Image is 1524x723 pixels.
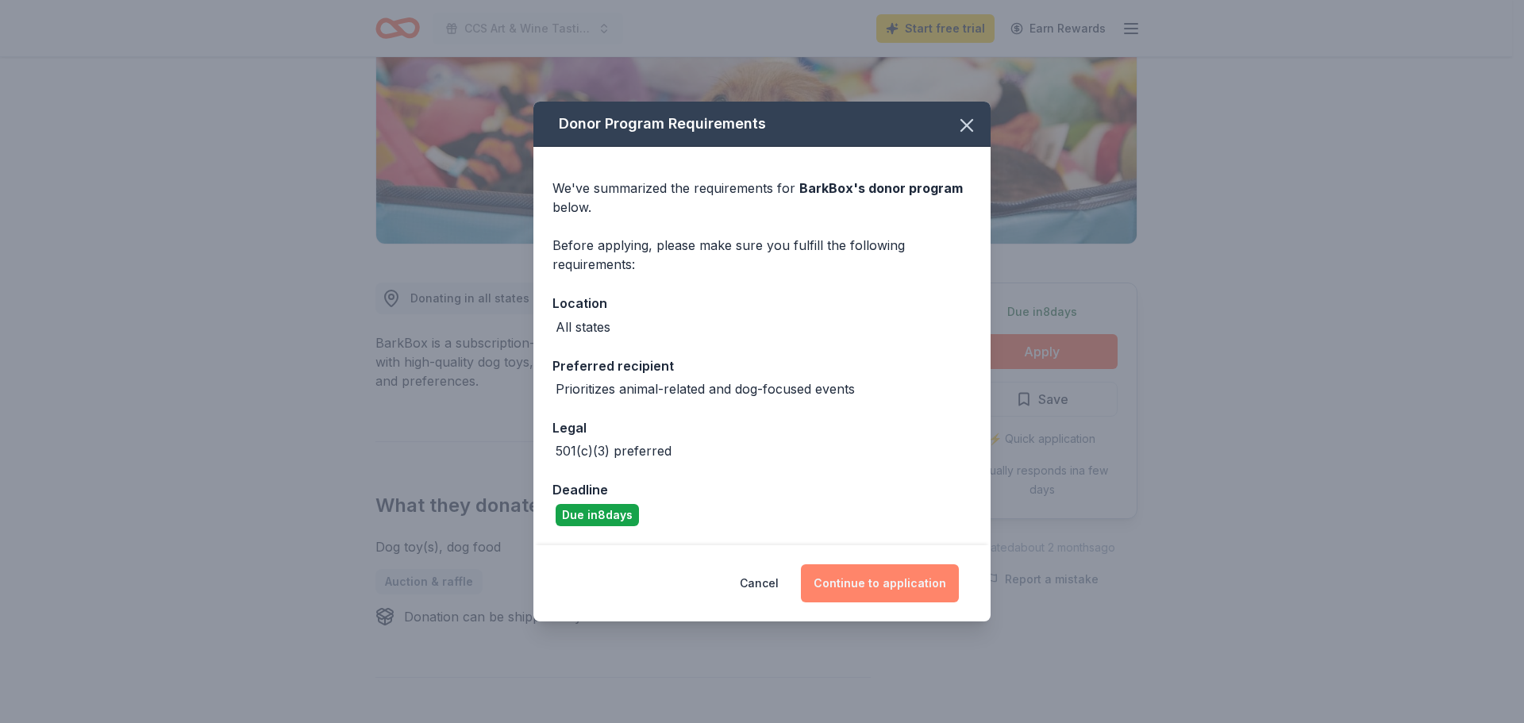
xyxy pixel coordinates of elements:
[533,102,991,147] div: Donor Program Requirements
[552,179,972,217] div: We've summarized the requirements for below.
[556,504,639,526] div: Due in 8 days
[552,236,972,274] div: Before applying, please make sure you fulfill the following requirements:
[552,479,972,500] div: Deadline
[799,180,963,196] span: BarkBox 's donor program
[556,379,855,398] div: Prioritizes animal-related and dog-focused events
[552,293,972,313] div: Location
[801,564,959,602] button: Continue to application
[556,317,610,337] div: All states
[556,441,672,460] div: 501(c)(3) preferred
[552,356,972,376] div: Preferred recipient
[552,417,972,438] div: Legal
[740,564,779,602] button: Cancel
